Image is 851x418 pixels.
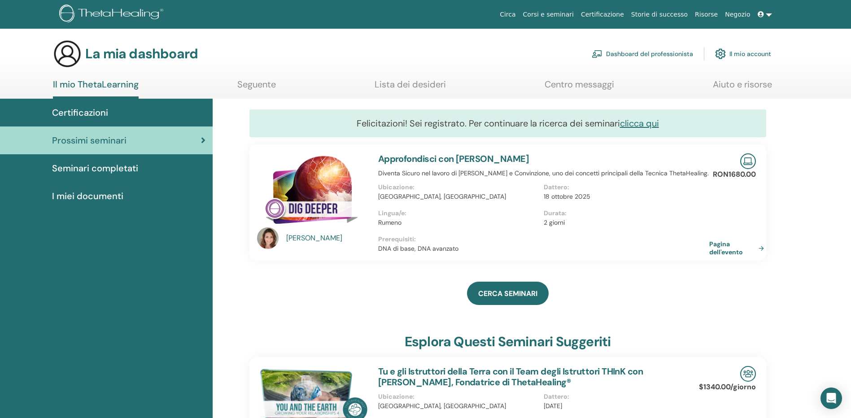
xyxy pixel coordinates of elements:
a: Centro messaggi [545,79,614,96]
a: Il mio account [715,44,771,64]
p: Ubicazione: [378,392,538,401]
a: Risorse [691,6,721,23]
p: 18 ottobre 2025 [544,192,704,201]
p: 2 giorni [544,218,704,227]
a: Lista dei desideri [375,79,446,96]
h3: La mia dashboard [85,46,198,62]
a: Pagina dell'evento [709,240,768,256]
a: Approfondisci con [PERSON_NAME] [378,153,529,165]
img: chalkboard-teacher.svg [592,50,602,58]
a: Corsi e seminari [519,6,577,23]
span: I miei documenti [52,189,123,203]
span: CERCA SEMINARI [478,289,537,298]
p: $1340.00/giorno [699,382,756,392]
span: Certificazioni [52,106,108,119]
a: [PERSON_NAME] [286,233,369,244]
p: Rumeno [378,218,538,227]
img: cog.svg [715,46,726,61]
a: Aiuto e risorse [713,79,772,96]
a: Dashboard del professionista [592,44,693,64]
img: default.jpg [257,227,279,249]
p: [DATE] [544,401,704,411]
span: Prossimi seminari [52,134,127,147]
p: DNA di base, DNA avanzato [378,244,709,253]
a: Certificazione [577,6,628,23]
a: Il mio ThetaLearning [53,79,139,99]
a: Tu e gli Istruttori della Terra con il Team degli Istruttori THInK con [PERSON_NAME], Fondatrice ... [378,366,643,388]
div: Felicitazioni! Sei registrato. Per continuare la ricerca dei seminari [249,109,766,137]
img: generic-user-icon.jpg [53,39,82,68]
a: CERCA SEMINARI [467,282,549,305]
font: Dashboard del professionista [606,50,693,58]
h3: Esplora questi seminari suggeriti [405,334,611,350]
p: Dattero: [544,183,704,192]
img: In-Person Seminar [740,366,756,382]
p: [GEOGRAPHIC_DATA], [GEOGRAPHIC_DATA] [378,192,538,201]
a: Negozio [721,6,754,23]
p: Ubicazione: [378,183,538,192]
p: Lingua/e: [378,209,538,218]
a: Circa [496,6,519,23]
div: Apri Intercom Messenger [820,388,842,409]
img: Scava più a fondo [257,153,367,230]
p: Prerequisiti: [378,235,709,244]
img: logo.png [59,4,166,25]
p: Durata: [544,209,704,218]
span: Seminari completati [52,161,138,175]
a: Storie di successo [628,6,691,23]
font: Il mio account [729,50,771,58]
img: Live Online Seminar [740,153,756,169]
p: RON1680.00 [713,169,756,180]
p: [GEOGRAPHIC_DATA], [GEOGRAPHIC_DATA] [378,401,538,411]
a: Seguente [237,79,276,96]
a: clicca qui [620,118,659,129]
p: Dattero: [544,392,704,401]
p: Diventa Sicuro nel lavoro di [PERSON_NAME] e Convinzione, uno dei concetti principali della Tecni... [378,169,709,178]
